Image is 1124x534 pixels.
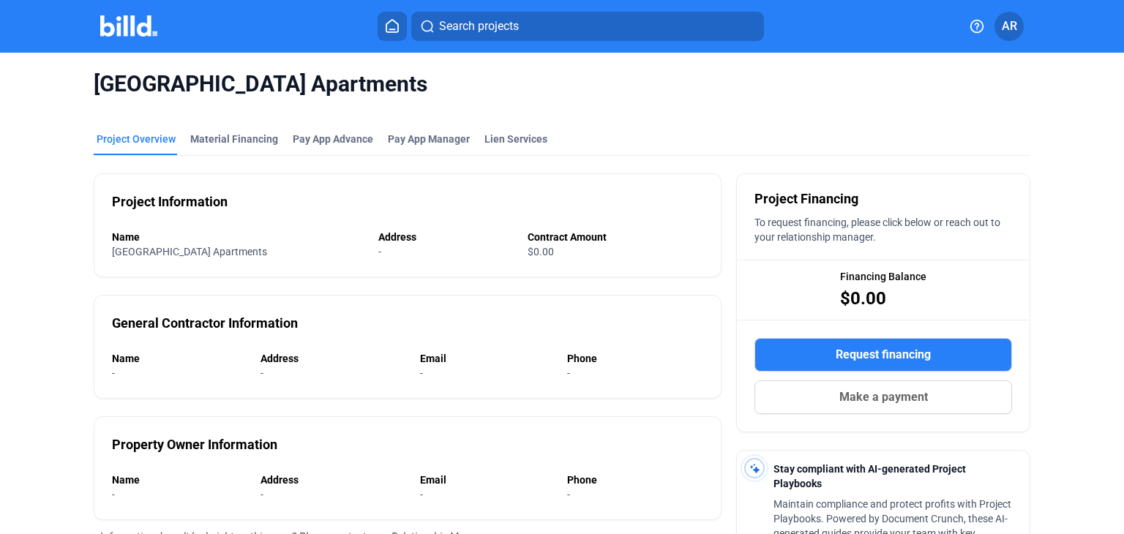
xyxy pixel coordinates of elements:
div: Lien Services [484,132,547,146]
div: Material Financing [190,132,278,146]
span: - [420,489,423,500]
span: - [112,489,115,500]
div: Email [420,351,552,366]
div: Email [420,473,552,487]
span: - [261,489,263,500]
div: Phone [567,473,703,487]
span: Search projects [439,18,519,35]
span: [GEOGRAPHIC_DATA] Apartments [112,246,267,257]
div: Project Overview [97,132,176,146]
span: - [567,367,570,379]
span: AR [1002,18,1017,35]
span: [GEOGRAPHIC_DATA] Apartments [94,70,1030,98]
span: Make a payment [839,388,928,406]
span: Request financing [836,346,931,364]
div: Name [112,351,246,366]
span: Pay App Manager [388,132,470,146]
button: Request financing [754,338,1012,372]
div: Address [378,230,513,244]
span: To request financing, please click below or reach out to your relationship manager. [754,217,1000,243]
div: Project Information [112,192,228,212]
span: - [420,367,423,379]
div: General Contractor Information [112,313,298,334]
span: - [112,367,115,379]
div: Name [112,230,364,244]
span: $0.00 [528,246,554,257]
span: $0.00 [840,287,886,310]
div: Address [261,473,405,487]
span: - [567,489,570,500]
span: Project Financing [754,189,858,209]
span: Stay compliant with AI-generated Project Playbooks [773,463,966,489]
span: - [378,246,381,257]
div: Phone [567,351,703,366]
div: Property Owner Information [112,435,277,455]
button: AR [994,12,1024,41]
div: Pay App Advance [293,132,373,146]
button: Make a payment [754,380,1012,414]
div: Contract Amount [528,230,703,244]
span: - [261,367,263,379]
img: Billd Company Logo [100,15,158,37]
span: Financing Balance [840,269,926,284]
div: Address [261,351,405,366]
button: Search projects [411,12,764,41]
div: Name [112,473,246,487]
